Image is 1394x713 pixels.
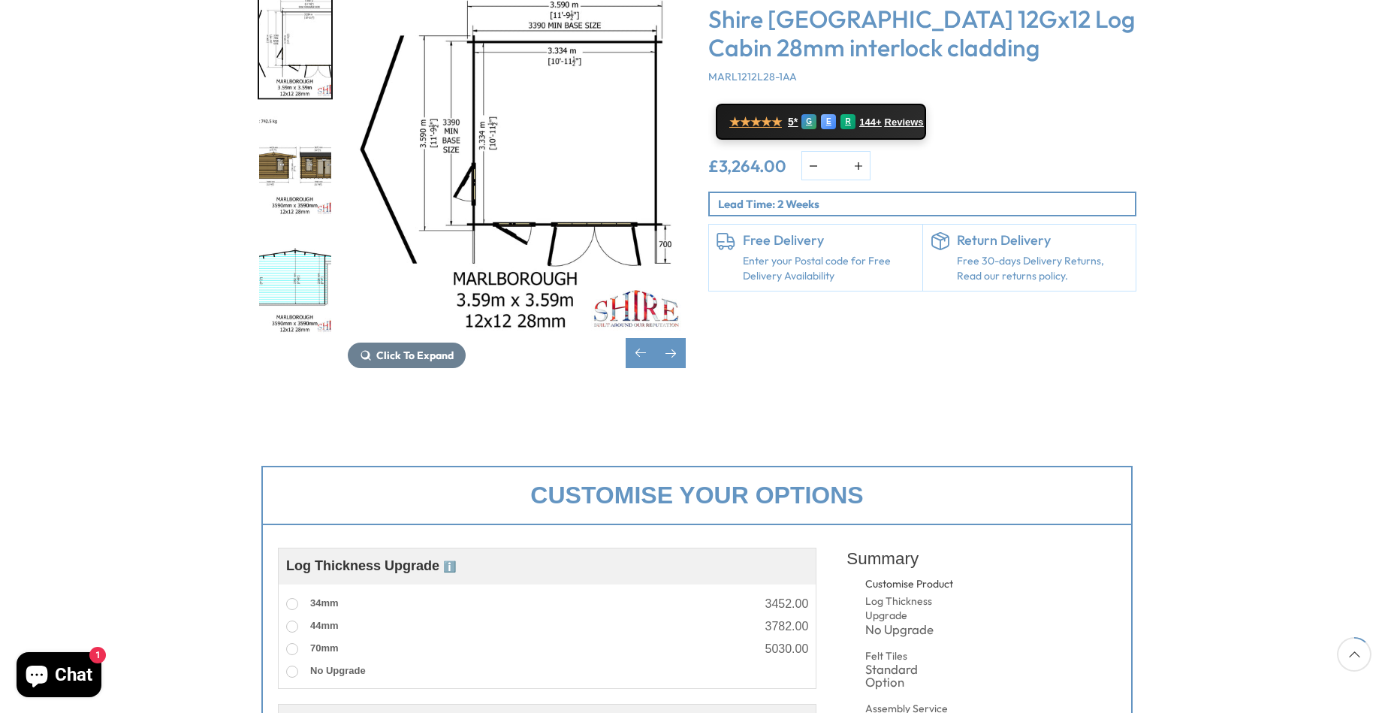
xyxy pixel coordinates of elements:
[310,597,339,609] span: 34mm
[258,115,333,218] div: 3 / 18
[765,643,808,655] div: 5030.00
[957,232,1129,249] h6: Return Delivery
[718,196,1135,212] p: Lead Time: 2 Weeks
[708,70,797,83] span: MARL1212L28-1AA
[259,234,331,334] img: 12x12MarlboroughINTERNALSMMFT28mmTEMP_b500e6bf-b96f-4bf6-bd0c-ce66061d0bad_200x200.jpg
[743,254,915,283] a: Enter your Postal code for Free Delivery Availability
[840,114,855,129] div: R
[258,232,333,335] div: 4 / 18
[865,649,956,664] div: Felt Tiles
[310,665,366,676] span: No Upgrade
[859,116,881,128] span: 144+
[865,577,1007,592] div: Customise Product
[348,343,466,368] button: Click To Expand
[12,652,106,701] inbox-online-store-chat: Shopify online store chat
[708,158,786,174] ins: £3,264.00
[765,598,808,610] div: 3452.00
[261,466,1133,525] div: Customise your options
[376,349,454,362] span: Click To Expand
[957,254,1129,283] p: Free 30-days Delivery Returns, Read our returns policy.
[821,114,836,129] div: E
[656,338,686,368] div: Next slide
[743,232,915,249] h6: Free Delivery
[443,560,456,573] span: ℹ️
[865,663,956,689] div: Standard Option
[801,114,816,129] div: G
[865,594,956,624] div: Log Thickness Upgrade
[846,540,1116,577] div: Summary
[716,104,926,140] a: ★★★★★ 5* G E R 144+ Reviews
[729,115,782,129] span: ★★★★★
[708,5,1136,62] h3: Shire [GEOGRAPHIC_DATA] 12Gx12 Log Cabin 28mm interlock cladding
[765,621,808,633] div: 3782.00
[885,116,924,128] span: Reviews
[286,558,456,573] span: Log Thickness Upgrade
[259,116,331,216] img: 12x12MarlboroughOPTELEVATIONSMMFT28mmTEMP_a041115d-193e-4c00-ba7d-347e4517689d_200x200.jpg
[626,338,656,368] div: Previous slide
[865,624,956,636] div: No Upgrade
[310,642,339,654] span: 70mm
[310,620,339,631] span: 44mm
